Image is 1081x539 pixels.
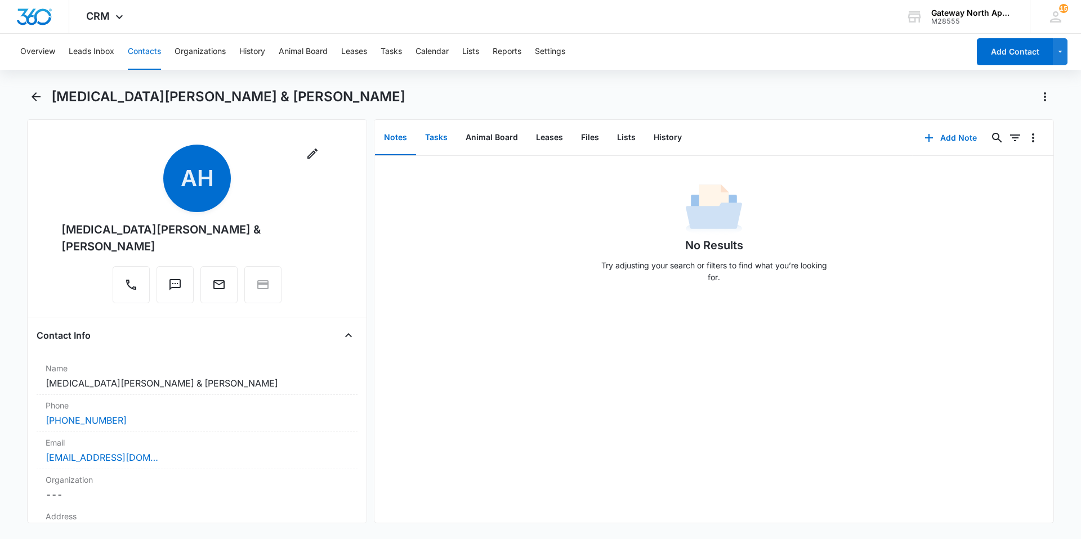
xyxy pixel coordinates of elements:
h1: No Results [685,237,743,254]
a: [EMAIL_ADDRESS][DOMAIN_NAME] [46,451,158,464]
button: Settings [535,34,565,70]
button: History [645,120,691,155]
button: Leases [527,120,572,155]
label: Name [46,362,349,374]
a: [PHONE_NUMBER] [46,414,127,427]
button: Back [27,88,44,106]
button: Organizations [175,34,226,70]
button: Add Contact [977,38,1053,65]
button: Notes [375,120,416,155]
div: [MEDICAL_DATA][PERSON_NAME] & [PERSON_NAME] [61,221,333,255]
button: Lists [462,34,479,70]
button: Animal Board [457,120,527,155]
button: Close [340,326,358,344]
dd: --- [46,488,349,501]
div: notifications count [1059,4,1068,13]
span: 15 [1059,4,1068,13]
button: Email [200,266,238,303]
button: Leads Inbox [69,34,114,70]
button: Overflow Menu [1024,129,1042,147]
label: Address [46,510,349,522]
h4: Contact Info [37,329,91,342]
button: Animal Board [279,34,328,70]
img: No Data [686,181,742,237]
label: Organization [46,474,349,486]
button: Overview [20,34,55,70]
button: Tasks [416,120,457,155]
button: Text [157,266,194,303]
button: Contacts [128,34,161,70]
span: AH [163,145,231,212]
button: Call [113,266,150,303]
button: Reports [493,34,521,70]
div: account name [931,8,1013,17]
button: Tasks [381,34,402,70]
div: Email[EMAIL_ADDRESS][DOMAIN_NAME] [37,432,358,469]
span: CRM [86,10,110,22]
div: Organization--- [37,469,358,506]
label: Phone [46,399,349,411]
div: Name[MEDICAL_DATA][PERSON_NAME] & [PERSON_NAME] [37,358,358,395]
button: Leases [341,34,367,70]
button: Search... [988,129,1006,147]
button: Calendar [416,34,449,70]
h1: [MEDICAL_DATA][PERSON_NAME] & [PERSON_NAME] [51,88,405,105]
a: Text [157,284,194,293]
a: Email [200,284,238,293]
button: History [239,34,265,70]
button: Lists [608,120,645,155]
p: Try adjusting your search or filters to find what you’re looking for. [596,259,832,283]
div: Phone[PHONE_NUMBER] [37,395,358,432]
button: Files [572,120,608,155]
button: Actions [1036,88,1054,106]
a: Call [113,284,150,293]
button: Add Note [913,124,988,151]
button: Filters [1006,129,1024,147]
label: Email [46,437,349,448]
div: account id [931,17,1013,25]
dd: [MEDICAL_DATA][PERSON_NAME] & [PERSON_NAME] [46,376,349,390]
